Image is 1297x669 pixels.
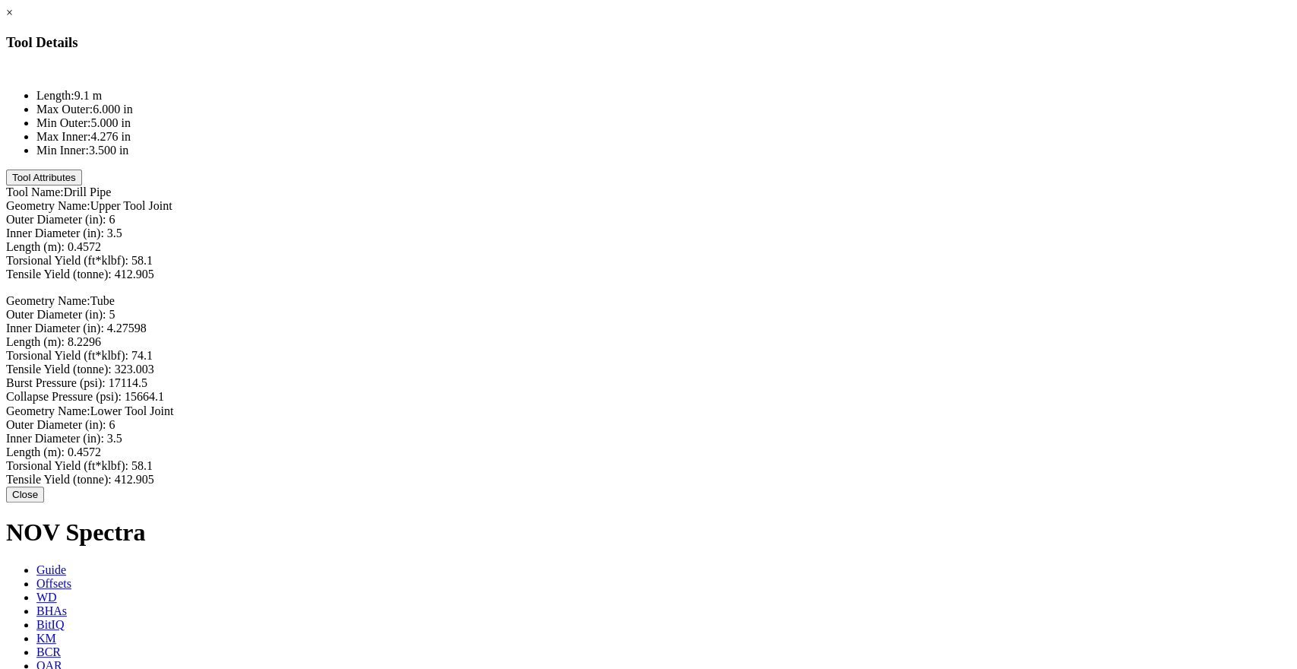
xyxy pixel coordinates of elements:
label: Outer Diameter (in): [6,308,106,321]
button: Tool Attributes [6,170,82,185]
label: Length (m): [6,240,65,253]
button: Close [6,487,44,503]
span: 5 [109,308,115,321]
span: WD [36,591,57,604]
label: Tool Name: [6,185,64,198]
label: Tensile Yield (tonne): [6,473,112,486]
label: Inner Diameter (in): [6,227,104,239]
label: Outer Diameter (in): [6,213,106,226]
label: Length (m): [6,335,65,348]
span: Offsets [36,577,71,590]
label: Torsional Yield (ft*klbf): [6,254,128,267]
label: Torsional Yield (ft*klbf): [6,349,128,362]
label: Max Outer: [36,103,93,116]
label: Geometry Name: [6,404,90,417]
span: 6 [109,418,115,431]
label: Inner Diameter (in): [6,322,104,334]
li: 6.000 in [36,103,1291,116]
span: 8.2296 [68,335,101,348]
label: Collapse Pressure (psi): [6,390,122,403]
span: 412.905 [115,473,154,486]
label: Length (m): [6,445,65,458]
span: 323.003 [115,363,154,376]
label: Tensile Yield (tonne): [6,363,112,376]
label: Geometry Name: [6,199,90,212]
span: 4.27598 [107,322,147,334]
span: 74.1 [131,349,153,362]
span: BitIQ [36,618,64,631]
label: Outer Diameter (in): [6,418,106,431]
span: 3.5 [107,432,122,445]
h1: NOV Spectra [6,518,1291,547]
span: 6 [109,213,115,226]
span: 58.1 [131,254,153,267]
h3: Tool Details [6,34,1291,51]
div: Drill Pipe [6,185,1291,199]
div: Lower Tool Joint [6,404,1291,418]
span: 3.5 [107,227,122,239]
label: Tensile Yield (tonne): [6,268,112,281]
label: Burst Pressure (psi): [6,376,106,389]
li: 5.000 in [36,116,1291,130]
label: Max Inner: [36,130,91,143]
span: 58.1 [131,459,153,472]
span: BHAs [36,604,67,617]
li: 9.1 m [36,89,1291,103]
div: Upper Tool Joint [6,199,1291,213]
label: Torsional Yield (ft*klbf): [6,459,128,472]
span: 0.4572 [68,445,101,458]
span: 15664.1 [125,390,164,403]
li: 3.500 in [36,144,1291,157]
span: 0.4572 [68,240,101,253]
label: Length: [36,89,74,102]
li: 4.276 in [36,130,1291,144]
label: Min Inner: [36,144,89,157]
span: 412.905 [115,268,154,281]
a: × [6,6,13,19]
span: BCR [36,645,61,658]
span: KM [36,632,56,645]
span: Guide [36,563,66,576]
label: Geometry Name: [6,294,90,307]
label: Inner Diameter (in): [6,432,104,445]
span: 17114.5 [109,376,147,389]
label: Min Outer: [36,116,91,129]
div: Tube [6,294,1291,308]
